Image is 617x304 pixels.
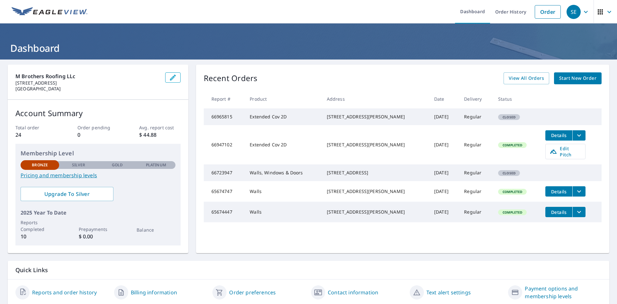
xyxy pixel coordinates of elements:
td: [DATE] [429,181,459,202]
h1: Dashboard [8,41,609,55]
span: Edit Pitch [550,145,581,158]
td: Regular [459,164,493,181]
p: 10 [21,233,59,240]
p: Avg. report cost [139,124,180,131]
p: 0 [77,131,119,139]
a: Pricing and membership levels [21,171,175,179]
div: [STREET_ADDRESS][PERSON_NAME] [327,114,424,120]
td: Regular [459,125,493,164]
th: Address [322,89,429,108]
a: Edit Pitch [545,144,586,159]
p: Recent Orders [204,72,258,84]
p: Balance [137,226,175,233]
button: detailsBtn-65674447 [545,207,572,217]
span: Completed [499,143,526,147]
div: [STREET_ADDRESS][PERSON_NAME] [327,209,424,215]
span: Upgrade To Silver [26,190,108,198]
a: Upgrade To Silver [21,187,113,201]
div: [STREET_ADDRESS][PERSON_NAME] [327,188,424,195]
p: Reports Completed [21,219,59,233]
p: Membership Level [21,149,175,158]
p: [GEOGRAPHIC_DATA] [15,86,160,92]
th: Report # [204,89,245,108]
img: EV Logo [12,7,87,17]
button: detailsBtn-65674747 [545,186,572,197]
div: [STREET_ADDRESS][PERSON_NAME] [327,142,424,148]
td: 65674747 [204,181,245,202]
button: filesDropdownBtn-65674747 [572,186,586,197]
a: Payment options and membership levels [525,285,602,300]
td: [DATE] [429,125,459,164]
p: Account Summary [15,107,181,119]
div: [STREET_ADDRESS] [327,170,424,176]
td: Regular [459,181,493,202]
button: detailsBtn-66947102 [545,130,572,141]
span: Details [549,189,568,195]
td: [DATE] [429,202,459,222]
td: Regular [459,108,493,125]
td: Walls [245,181,321,202]
th: Delivery [459,89,493,108]
th: Status [493,89,540,108]
span: View All Orders [509,74,544,82]
td: 65674447 [204,202,245,222]
span: Completed [499,210,526,215]
p: M Brothers Roofing LLc [15,72,160,80]
a: Contact information [328,289,378,296]
td: Extended Cov 2D [245,108,321,125]
a: Text alert settings [426,289,471,296]
a: View All Orders [504,72,549,84]
th: Date [429,89,459,108]
th: Product [245,89,321,108]
a: Order [535,5,561,19]
td: 66947102 [204,125,245,164]
a: Billing information [131,289,177,296]
p: Gold [112,162,123,168]
td: 66965815 [204,108,245,125]
td: Walls, Windows & Doors [245,164,321,181]
p: $ 44.88 [139,131,180,139]
p: Silver [72,162,85,168]
span: Start New Order [559,74,596,82]
button: filesDropdownBtn-65674447 [572,207,586,217]
span: Closed [499,115,519,119]
span: Details [549,209,568,215]
span: Completed [499,189,526,194]
a: Start New Order [554,72,602,84]
td: Extended Cov 2D [245,125,321,164]
p: 2025 Year To Date [21,209,175,216]
p: Order pending [77,124,119,131]
td: [DATE] [429,108,459,125]
td: Walls [245,202,321,222]
p: Bronze [32,162,48,168]
button: filesDropdownBtn-66947102 [572,130,586,141]
td: Regular [459,202,493,222]
a: Order preferences [229,289,276,296]
p: Platinum [146,162,166,168]
td: 66723947 [204,164,245,181]
p: Total order [15,124,57,131]
p: Quick Links [15,266,602,274]
span: Details [549,132,568,138]
p: $ 0.00 [79,233,117,240]
div: SE [567,5,581,19]
td: [DATE] [429,164,459,181]
a: Reports and order history [32,289,97,296]
p: 24 [15,131,57,139]
span: Closed [499,171,519,175]
p: [STREET_ADDRESS] [15,80,160,86]
p: Prepayments [79,226,117,233]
